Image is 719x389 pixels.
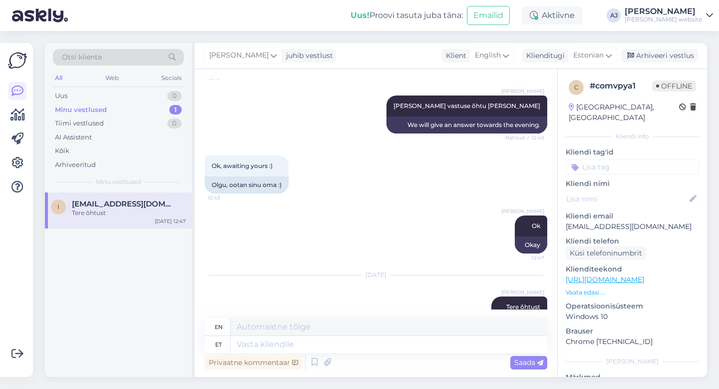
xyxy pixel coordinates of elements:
div: Socials [159,71,184,84]
div: en [215,318,223,335]
b: Uus! [351,10,369,20]
p: Vaata edasi ... [566,288,699,297]
span: Ok [532,222,540,229]
div: Uus [55,91,67,101]
span: [PERSON_NAME] vastuse õhtu [PERSON_NAME] [393,102,540,109]
div: Klienditugi [522,50,565,61]
input: Lisa tag [566,159,699,174]
div: We will give an answer towards the evening. [386,116,547,133]
span: [PERSON_NAME] [209,50,269,61]
p: Märkmed [566,372,699,382]
p: Kliendi nimi [566,178,699,189]
span: [PERSON_NAME] [501,288,544,296]
div: Küsi telefoninumbrit [566,246,646,260]
div: [GEOGRAPHIC_DATA], [GEOGRAPHIC_DATA] [569,102,679,123]
p: Brauser [566,326,699,336]
span: Offline [652,80,696,91]
span: Estonian [573,50,604,61]
p: Kliendi email [566,211,699,221]
button: Emailid [467,6,510,25]
div: 1 [169,105,182,115]
span: i [57,203,59,210]
div: Klient [442,50,466,61]
div: Okay [515,236,547,253]
div: juhib vestlust [282,50,333,61]
span: Saada [514,358,543,367]
div: Proovi tasuta juba täna: [351,9,463,21]
div: AJ [607,8,621,22]
div: Minu vestlused [55,105,107,115]
div: # comvpya1 [590,80,652,92]
span: Ok, awaiting yours :) [212,162,273,169]
div: [PERSON_NAME] [566,357,699,366]
div: Arhiveeri vestlus [621,49,698,62]
a: [URL][DOMAIN_NAME] [566,275,644,284]
div: Olgu, ootan sinu oma :) [205,176,289,193]
div: Tere õhtust [72,208,186,217]
div: Arhiveeritud [55,160,96,170]
div: Aktiivne [522,6,583,24]
span: info@noveba.com [72,199,176,208]
p: Kliendi tag'id [566,147,699,157]
p: Klienditeekond [566,264,699,274]
span: Nähtud ✓ 12:43 [505,134,544,141]
div: Tiimi vestlused [55,118,104,128]
div: Web [103,71,121,84]
div: All [53,71,64,84]
span: Otsi kliente [62,52,102,62]
span: 12:43 [208,194,245,201]
span: c [574,83,579,91]
div: 0 [167,91,182,101]
p: Chrome [TECHNICAL_ID] [566,336,699,347]
p: Kliendi telefon [566,236,699,246]
span: English [475,50,501,61]
span: Minu vestlused [96,177,141,186]
div: [PERSON_NAME] [625,7,702,15]
div: [DATE] 12:47 [155,217,186,225]
span: Tere õhtust [506,303,540,310]
div: [PERSON_NAME] website [625,15,702,23]
p: [EMAIL_ADDRESS][DOMAIN_NAME] [566,221,699,232]
div: [DATE] [205,270,547,279]
div: et [215,336,222,353]
input: Lisa nimi [566,193,688,204]
div: AI Assistent [55,132,92,142]
span: [PERSON_NAME] [501,207,544,215]
p: Windows 10 [566,311,699,322]
span: 12:47 [507,254,544,261]
p: Operatsioonisüsteem [566,301,699,311]
a: [PERSON_NAME][PERSON_NAME] website [625,7,713,23]
div: Kõik [55,146,69,156]
div: Kliendi info [566,132,699,141]
span: [PERSON_NAME] [501,87,544,95]
div: 0 [167,118,182,128]
div: Privaatne kommentaar [205,356,302,369]
img: Askly Logo [8,51,27,70]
